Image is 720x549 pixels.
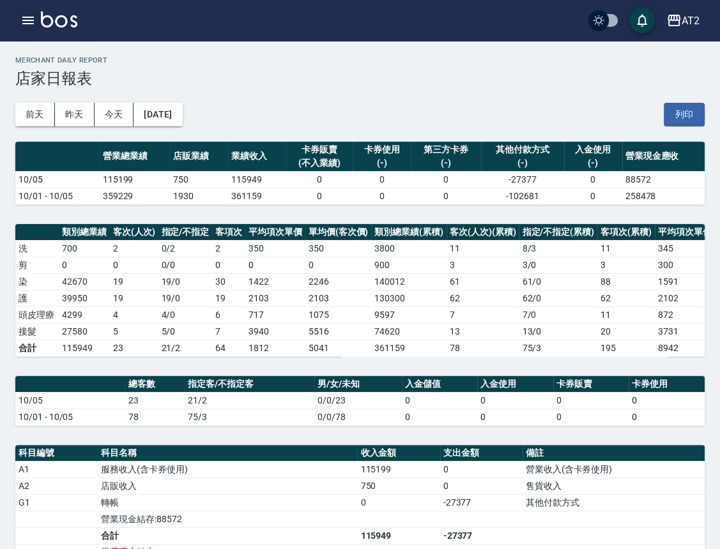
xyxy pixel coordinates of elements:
td: 42670 [59,273,110,290]
td: 0 [629,392,705,409]
td: 5516 [305,323,372,340]
th: 科目編號 [15,445,98,462]
td: -27377 [440,527,523,544]
td: 0 [353,171,411,188]
td: 0 [286,171,353,188]
td: 6 [212,306,245,323]
td: 7 / 0 [519,306,597,323]
td: 其他付款方式 [523,494,705,511]
th: 類別總業績(累積) [371,224,447,241]
td: 0 [440,461,523,478]
td: 115949 [228,171,286,188]
td: 21/2 [185,392,314,409]
td: -102681 [481,188,563,204]
td: 3940 [245,323,305,340]
th: 類別總業績 [59,224,110,241]
td: 78 [125,409,185,425]
td: 13 / 0 [519,323,597,340]
td: 4 / 0 [158,306,212,323]
th: 備註 [523,445,705,462]
td: 0 [357,494,440,511]
div: (不入業績) [289,156,350,170]
h3: 店家日報表 [15,70,705,87]
td: 轉帳 [98,494,357,511]
td: 0 [629,409,705,425]
td: 0 [477,409,553,425]
button: 前天 [15,103,55,126]
td: 64 [212,340,245,356]
th: 單均價(客次價) [305,224,372,241]
td: 27580 [59,323,110,340]
td: 1930 [170,188,228,204]
td: 0 / 0 [158,257,212,273]
div: (-) [356,156,408,170]
td: 合計 [98,527,357,544]
td: 62 [447,290,519,306]
td: 3800 [371,240,447,257]
td: 0 [440,478,523,494]
th: 卡券販賣 [553,376,629,393]
td: 1812 [245,340,305,356]
th: 卡券使用 [629,376,705,393]
th: 客次(人次) [110,224,158,241]
td: 0 [553,392,629,409]
td: 3 [447,257,519,273]
td: 0 [564,188,622,204]
div: 第三方卡券 [414,143,478,156]
td: 店販收入 [98,478,357,494]
td: 0 [564,171,622,188]
div: 卡券販賣 [289,143,350,156]
td: 258478 [622,188,705,204]
th: 營業現金應收 [622,142,705,172]
div: 入金使用 [567,143,619,156]
th: 男/女/未知 [314,376,401,393]
td: 750 [357,478,440,494]
th: 客項次 [212,224,245,241]
table: a dense table [15,376,705,426]
td: 0 [477,392,553,409]
td: 接髮 [15,323,59,340]
td: 21/2 [158,340,212,356]
button: save [629,8,655,33]
td: 13 [447,323,519,340]
td: 5 [110,323,158,340]
td: 115199 [100,171,170,188]
td: 2 [212,240,245,257]
td: 359229 [100,188,170,204]
td: 19 / 0 [158,290,212,306]
td: 11 [597,306,655,323]
th: 入金儲值 [402,376,478,393]
td: 10/01 - 10/05 [15,188,100,204]
td: 11 [447,240,519,257]
td: 合計 [15,340,59,356]
td: A1 [15,461,98,478]
td: 78 [447,340,519,356]
td: 0 [402,409,478,425]
td: 0 [286,188,353,204]
td: 0/0/23 [314,392,401,409]
td: 服務收入(含卡券使用) [98,461,357,478]
th: 業績收入 [228,142,286,172]
td: 10/05 [15,392,125,409]
div: 卡券使用 [356,143,408,156]
td: 23 [125,392,185,409]
td: 洗 [15,240,59,257]
th: 營業總業績 [100,142,170,172]
td: 361159 [228,188,286,204]
td: 74620 [371,323,447,340]
div: AT2 [682,13,700,29]
td: 75/3 [185,409,314,425]
td: 1075 [305,306,372,323]
td: 3 [597,257,655,273]
td: 0 [402,392,478,409]
th: 客項次(累積) [597,224,655,241]
td: 4 [110,306,158,323]
td: 0 [411,171,481,188]
td: 0 [110,257,158,273]
td: 350 [305,240,372,257]
td: 0 [212,257,245,273]
th: 客次(人次)(累積) [447,224,519,241]
td: 10/05 [15,171,100,188]
td: 350 [245,240,305,257]
td: 0 [59,257,110,273]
